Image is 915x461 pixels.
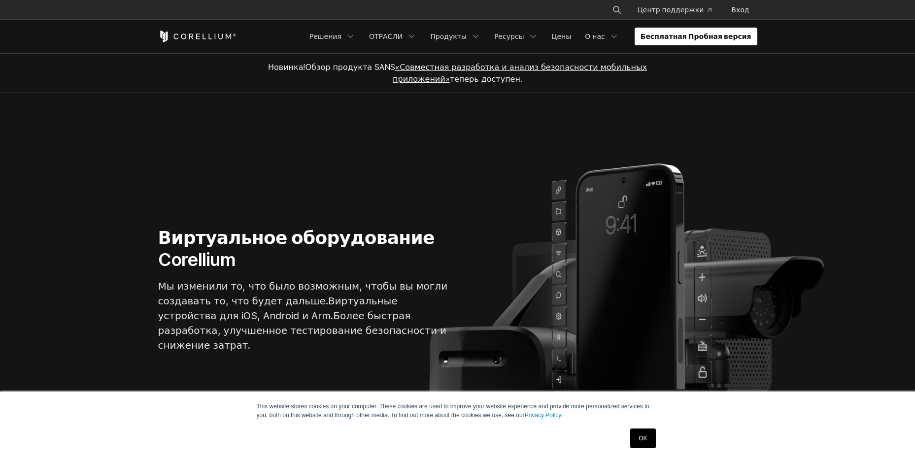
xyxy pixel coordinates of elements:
[309,32,341,41] ya-tr-span: Решения
[731,5,749,15] ya-tr-span: Вход
[158,31,237,42] a: Дом Кореллиума
[630,428,655,448] a: OK
[158,280,448,307] ya-tr-span: Мы изменили то, что было возможным, чтобы вы могли создавать то, что будет дальше.
[494,32,524,41] ya-tr-span: Ресурсы
[393,62,647,84] a: «Совместная разработка и анализ безопасности мобильных приложений»
[525,412,563,419] a: Privacy Policy.
[641,32,751,41] ya-tr-span: Бесплатная Пробная версия
[585,32,605,41] ya-tr-span: О нас
[369,32,403,41] ya-tr-span: ОТРАСЛИ
[257,402,659,420] p: This website stores cookies on your computer. These cookies are used to improve your website expe...
[450,74,522,84] ya-tr-span: теперь доступен.
[638,5,704,15] ya-tr-span: Центр поддержки
[430,32,467,41] ya-tr-span: Продукты
[158,310,446,351] ya-tr-span: Более быстрая разработка, улучшенное тестирование безопасности и снижение затрат.
[552,32,572,41] ya-tr-span: Цены
[305,62,395,72] ya-tr-span: Обзор продукта SANS
[304,28,757,45] div: Навигационное меню
[600,1,757,19] div: Навигационное меню
[158,227,435,270] ya-tr-span: Виртуальное оборудование Corellium
[268,62,305,72] ya-tr-span: Новинка!
[608,1,626,19] button: Поиск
